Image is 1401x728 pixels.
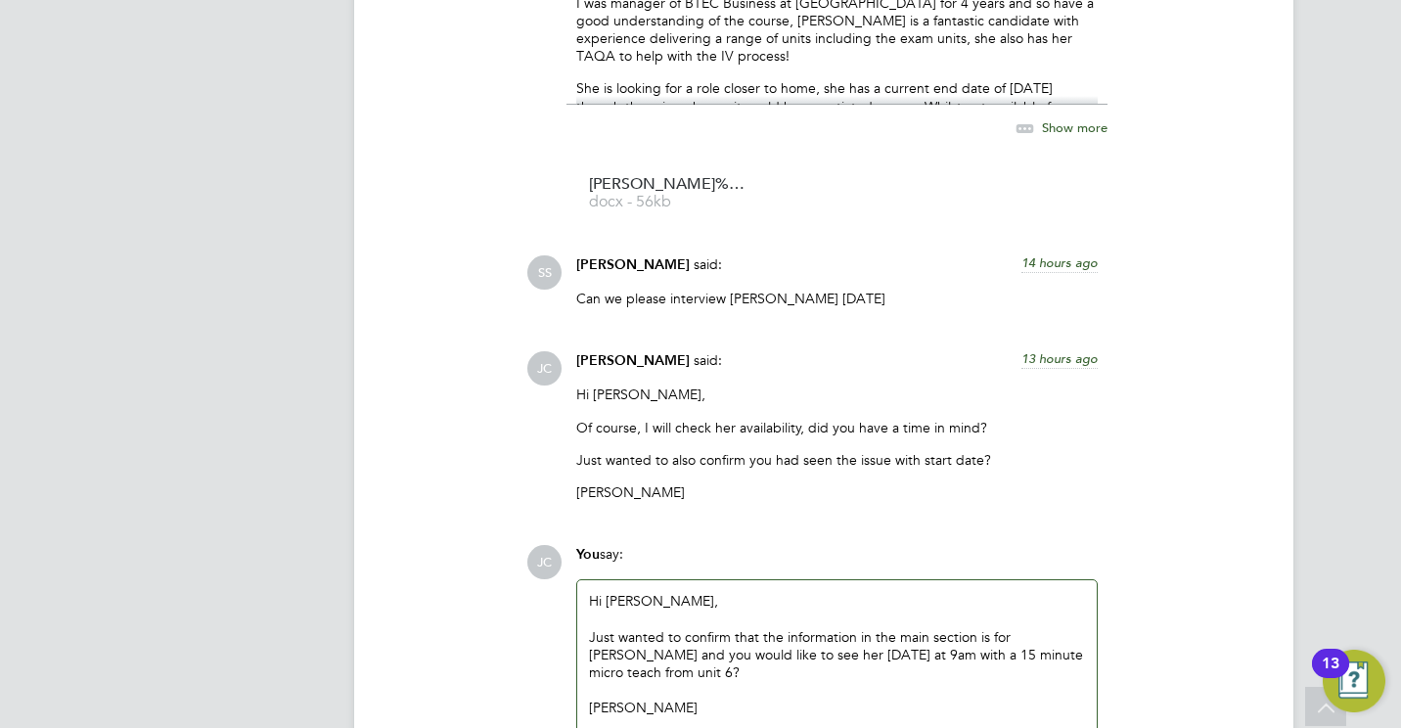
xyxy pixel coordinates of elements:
[1021,350,1098,367] span: 13 hours ago
[576,546,600,563] span: You
[694,351,722,369] span: said:
[589,195,746,209] span: docx - 56kb
[527,351,562,386] span: JC
[576,386,1098,403] p: Hi [PERSON_NAME],
[576,352,690,369] span: [PERSON_NAME]
[694,255,722,273] span: said:
[589,699,1085,716] div: [PERSON_NAME]
[527,545,562,579] span: JC
[576,483,1098,501] p: [PERSON_NAME]
[576,451,1098,469] p: Just wanted to also confirm you had seen the issue with start date?
[589,628,1085,682] div: Just wanted to confirm that the information in the main section is for [PERSON_NAME] and you woul...
[1042,119,1107,136] span: Show more
[1323,650,1385,712] button: Open Resource Center, 13 new notifications
[576,419,1098,436] p: Of course, I will check her availability, did you have a time in mind?
[589,592,1085,716] div: Hi [PERSON_NAME],
[576,545,1098,579] div: say:
[589,177,746,209] a: [PERSON_NAME]%20CV%20-%20Business docx - 56kb
[576,256,690,273] span: [PERSON_NAME]
[527,255,562,290] span: SS
[1021,254,1098,271] span: 14 hours ago
[576,79,1098,151] p: She is looking for a role closer to home, she has a current end date of [DATE] though there is a ...
[589,177,746,192] span: [PERSON_NAME]%20CV%20-%20Business
[1322,663,1339,689] div: 13
[576,290,1098,307] p: Can we please interview [PERSON_NAME] [DATE]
